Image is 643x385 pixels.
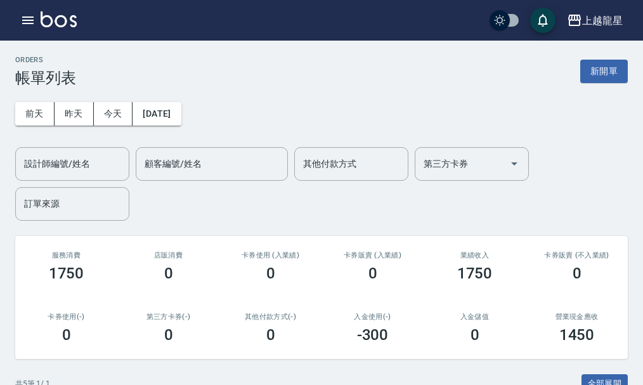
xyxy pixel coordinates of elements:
h2: ORDERS [15,56,76,64]
img: Logo [41,11,77,27]
h2: 業績收入 [439,251,510,259]
button: 前天 [15,102,55,126]
h3: -300 [357,326,389,344]
h3: 1450 [559,326,595,344]
button: 今天 [94,102,133,126]
h2: 其他付款方式(-) [235,313,306,321]
button: 新開單 [580,60,628,83]
h3: 0 [266,264,275,282]
div: 上越龍星 [582,13,623,29]
h3: 0 [62,326,71,344]
h3: 帳單列表 [15,69,76,87]
h2: 卡券使用(-) [30,313,102,321]
h2: 營業現金應收 [541,313,613,321]
button: save [530,8,555,33]
h2: 卡券販賣 (不入業績) [541,251,613,259]
h3: 0 [368,264,377,282]
h2: 卡券販賣 (入業績) [337,251,408,259]
h3: 服務消費 [30,251,102,259]
h3: 0 [164,264,173,282]
h2: 入金儲值 [439,313,510,321]
h3: 0 [471,326,479,344]
h2: 卡券使用 (入業績) [235,251,306,259]
h3: 1750 [457,264,493,282]
button: 昨天 [55,102,94,126]
h3: 0 [573,264,581,282]
h2: 店販消費 [133,251,204,259]
h3: 0 [164,326,173,344]
h3: 1750 [49,264,84,282]
h3: 0 [266,326,275,344]
button: [DATE] [133,102,181,126]
h2: 第三方卡券(-) [133,313,204,321]
button: Open [504,153,524,174]
button: 上越龍星 [562,8,628,34]
h2: 入金使用(-) [337,313,408,321]
a: 新開單 [580,65,628,77]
